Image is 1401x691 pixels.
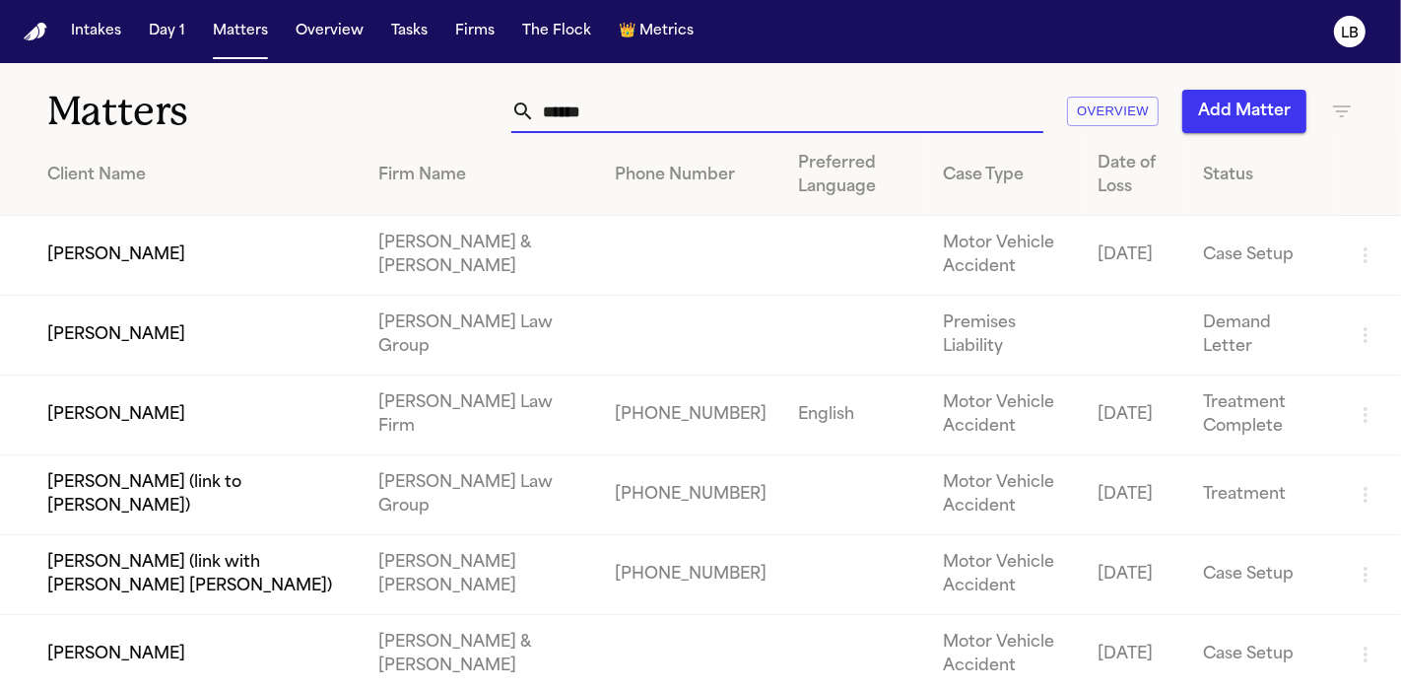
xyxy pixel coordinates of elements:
[288,14,371,49] button: Overview
[363,216,600,296] td: [PERSON_NAME] & [PERSON_NAME]
[378,164,584,187] div: Firm Name
[514,14,599,49] button: The Flock
[928,296,1083,376] td: Premises Liability
[447,14,502,49] button: Firms
[611,14,701,49] button: crownMetrics
[944,164,1067,187] div: Case Type
[1187,216,1338,296] td: Case Setup
[1083,376,1187,455] td: [DATE]
[1187,535,1338,615] td: Case Setup
[928,535,1083,615] td: Motor Vehicle Accident
[141,14,193,49] button: Day 1
[47,87,407,136] h1: Matters
[47,164,347,187] div: Client Name
[1099,152,1171,199] div: Date of Loss
[1187,376,1338,455] td: Treatment Complete
[928,376,1083,455] td: Motor Vehicle Accident
[782,376,927,455] td: English
[205,14,276,49] button: Matters
[615,164,767,187] div: Phone Number
[599,455,782,535] td: [PHONE_NUMBER]
[599,376,782,455] td: [PHONE_NUMBER]
[599,535,782,615] td: [PHONE_NUMBER]
[24,23,47,41] a: Home
[1083,455,1187,535] td: [DATE]
[1083,535,1187,615] td: [DATE]
[1187,296,1338,376] td: Demand Letter
[63,14,129,49] button: Intakes
[1203,164,1322,187] div: Status
[383,14,435,49] button: Tasks
[1067,97,1159,127] button: Overview
[363,296,600,376] td: [PERSON_NAME] Law Group
[363,376,600,455] td: [PERSON_NAME] Law Firm
[363,455,600,535] td: [PERSON_NAME] Law Group
[1187,455,1338,535] td: Treatment
[798,152,911,199] div: Preferred Language
[24,23,47,41] img: Finch Logo
[1083,216,1187,296] td: [DATE]
[1182,90,1306,133] button: Add Matter
[928,455,1083,535] td: Motor Vehicle Accident
[928,216,1083,296] td: Motor Vehicle Accident
[363,535,600,615] td: [PERSON_NAME] [PERSON_NAME]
